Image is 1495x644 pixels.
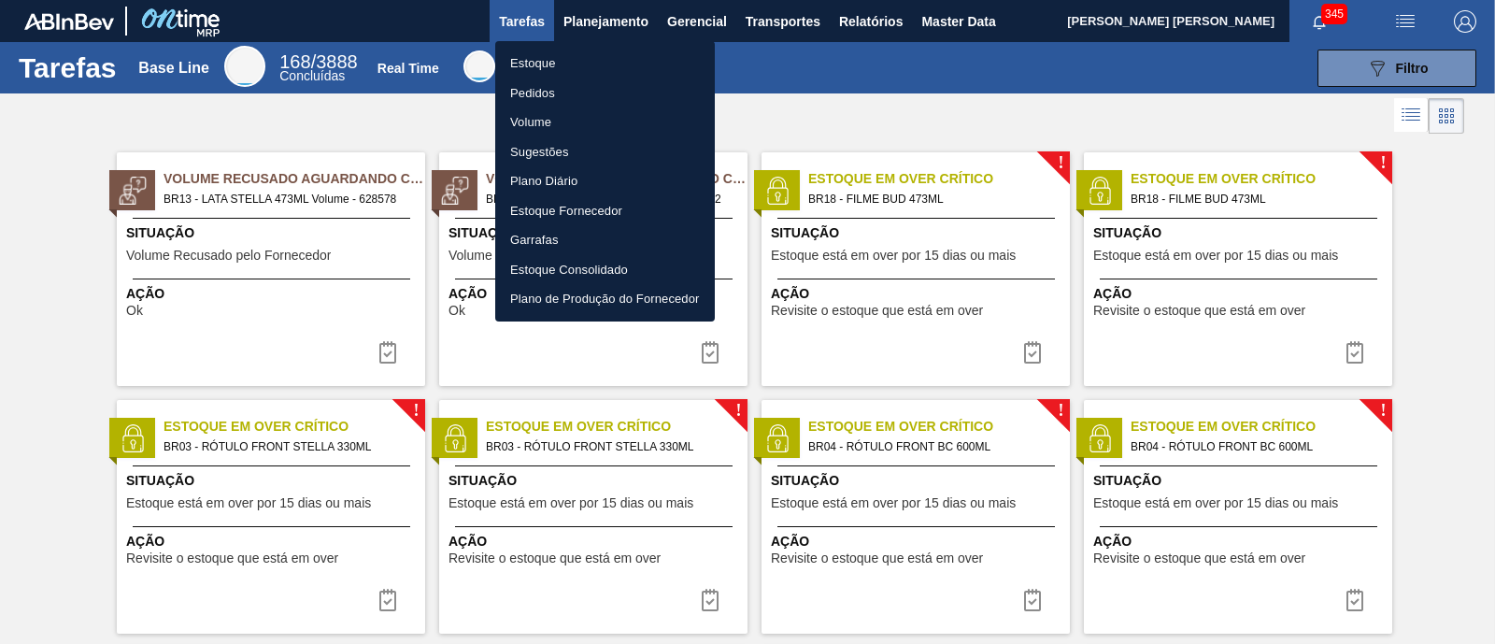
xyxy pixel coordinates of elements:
a: Estoque Consolidado [495,255,715,285]
a: Pedidos [495,79,715,108]
a: Garrafas [495,225,715,255]
a: Plano Diário [495,166,715,196]
a: Estoque Fornecedor [495,196,715,226]
a: Sugestões [495,137,715,167]
a: Volume [495,107,715,137]
a: Plano de Produção do Fornecedor [495,284,715,314]
a: Estoque [495,49,715,79]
